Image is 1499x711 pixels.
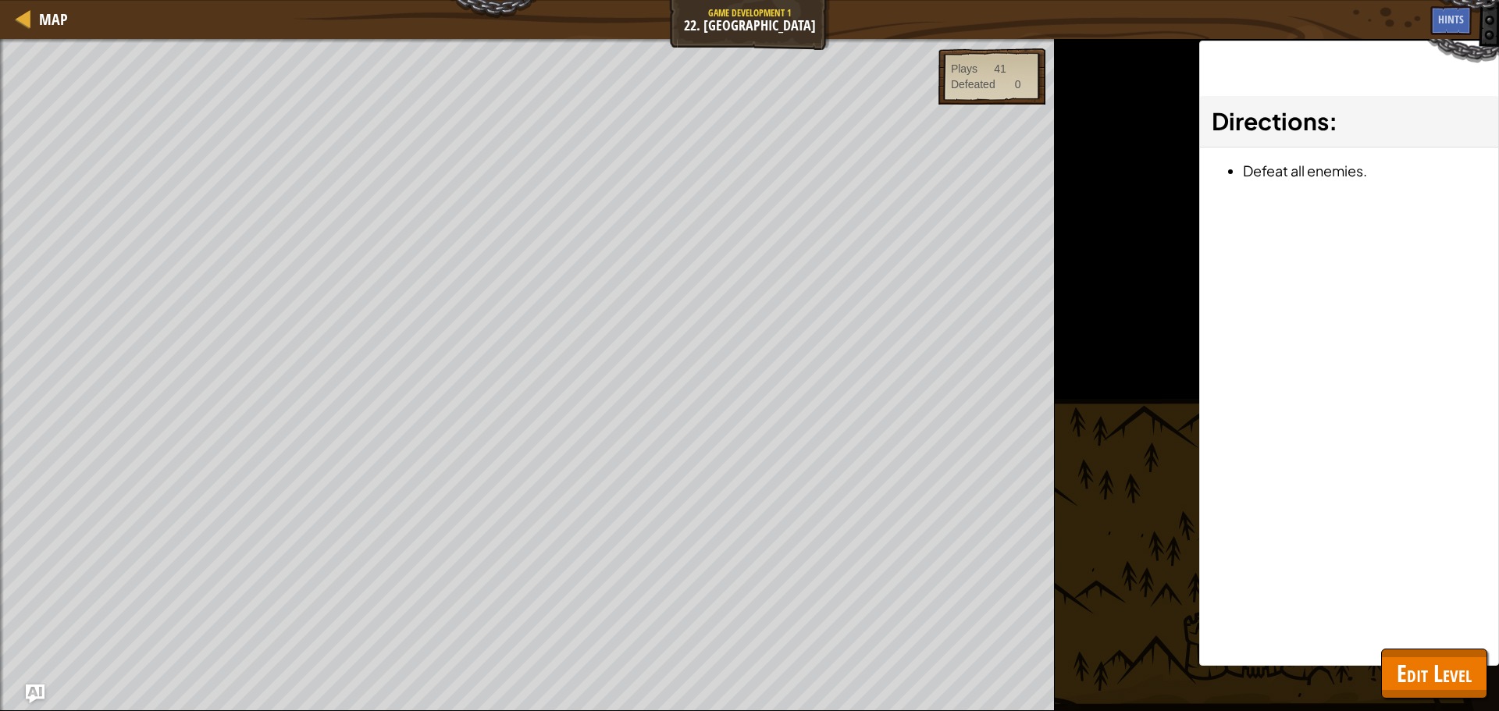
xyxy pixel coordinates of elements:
[1438,12,1464,27] span: Hints
[951,61,977,76] div: Plays
[1212,106,1329,136] span: Directions
[39,9,68,30] span: Map
[26,684,45,703] button: Ask AI
[1243,159,1487,182] li: Defeat all enemies.
[994,61,1006,76] div: 41
[31,9,68,30] a: Map
[1381,649,1487,699] button: Edit Level
[951,76,995,92] div: Defeated
[1397,657,1472,689] span: Edit Level
[1212,104,1487,139] h3: :
[1015,76,1021,92] div: 0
